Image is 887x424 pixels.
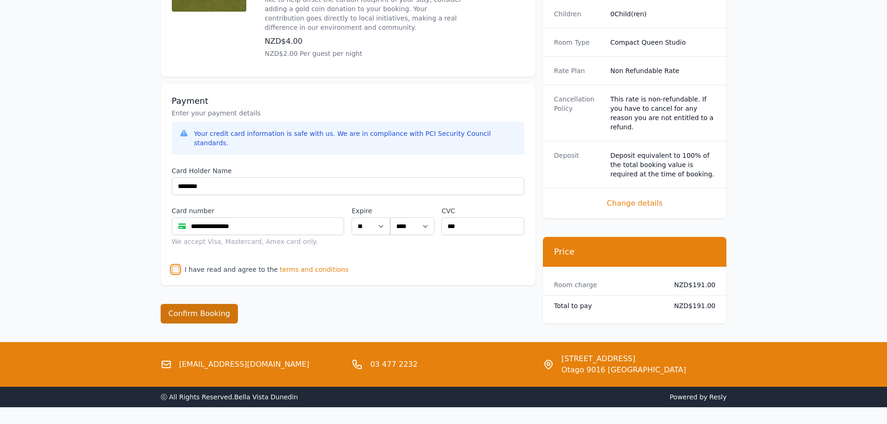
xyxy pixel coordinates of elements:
[554,280,659,289] dt: Room charge
[554,9,603,19] dt: Children
[554,301,659,310] dt: Total to pay
[265,36,465,47] p: NZD$4.00
[185,266,278,273] label: I have read and agree to the
[179,359,310,370] a: [EMAIL_ADDRESS][DOMAIN_NAME]
[280,265,349,274] span: terms and conditions
[667,301,716,310] dd: NZD$191.00
[554,94,603,132] dt: Cancellation Policy
[172,166,524,175] label: Card Holder Name
[610,9,716,19] dd: 0 Child(ren)
[667,280,716,289] dd: NZD$191.00
[441,206,524,215] label: CVC
[554,151,603,179] dt: Deposit
[562,353,686,364] span: [STREET_ADDRESS]
[265,49,465,58] p: NZD$2.00 Per guest per night
[194,129,517,148] div: Your credit card information is safe with us. We are in compliance with PCI Security Council stan...
[709,393,726,401] a: Resly
[447,392,727,402] span: Powered by
[554,246,716,257] h3: Price
[172,108,524,118] p: Enter your payment details
[610,66,716,75] dd: Non Refundable Rate
[172,206,345,215] label: Card number
[562,364,686,376] span: Otago 9016 [GEOGRAPHIC_DATA]
[161,393,298,401] span: ⓒ All Rights Reserved. Bella Vista Dunedin
[610,94,716,132] div: This rate is non-refundable. If you have to cancel for any reason you are not entitled to a refund.
[370,359,418,370] a: 03 477 2232
[172,95,524,107] h3: Payment
[352,206,390,215] label: Expire
[390,206,434,215] label: .
[610,151,716,179] dd: Deposit equivalent to 100% of the total booking value is required at the time of booking.
[554,198,716,209] span: Change details
[554,66,603,75] dt: Rate Plan
[161,304,238,323] button: Confirm Booking
[610,38,716,47] dd: Compact Queen Studio
[172,237,345,246] div: We accept Visa, Mastercard, Amex card only.
[554,38,603,47] dt: Room Type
